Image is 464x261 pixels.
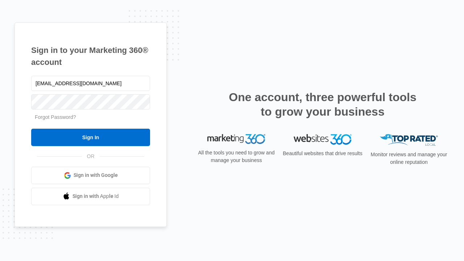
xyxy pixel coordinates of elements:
[227,90,419,119] h2: One account, three powerful tools to grow your business
[31,167,150,184] a: Sign in with Google
[31,129,150,146] input: Sign In
[72,192,119,200] span: Sign in with Apple Id
[31,76,150,91] input: Email
[282,150,363,157] p: Beautiful websites that drive results
[294,134,352,145] img: Websites 360
[82,153,100,160] span: OR
[35,114,76,120] a: Forgot Password?
[31,188,150,205] a: Sign in with Apple Id
[74,171,118,179] span: Sign in with Google
[368,151,449,166] p: Monitor reviews and manage your online reputation
[207,134,265,144] img: Marketing 360
[31,44,150,68] h1: Sign in to your Marketing 360® account
[196,149,277,164] p: All the tools you need to grow and manage your business
[380,134,438,146] img: Top Rated Local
